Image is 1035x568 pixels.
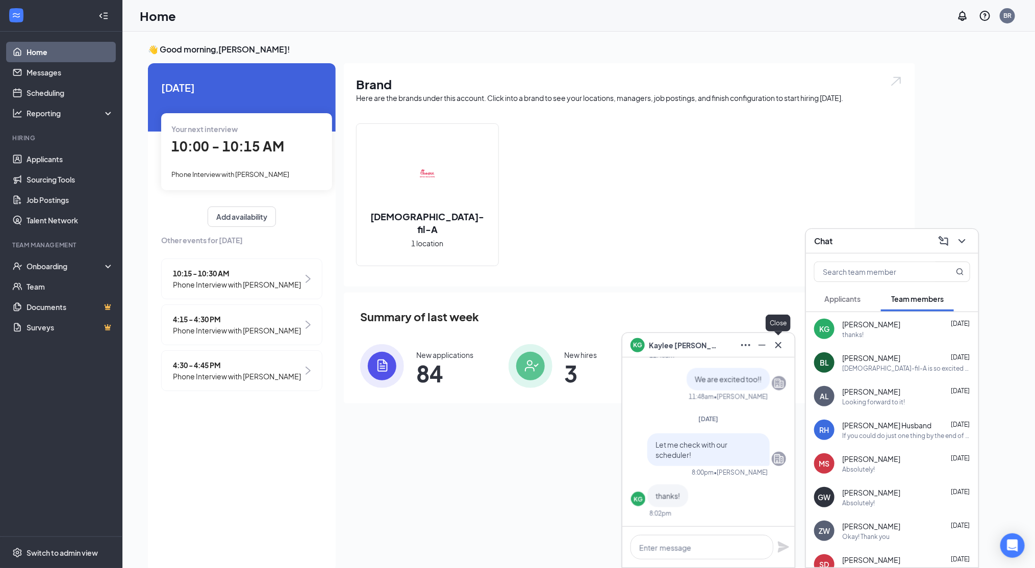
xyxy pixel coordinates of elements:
[956,235,968,247] svg: ChevronDown
[416,364,473,382] span: 84
[951,555,970,563] span: [DATE]
[208,206,276,227] button: Add availability
[842,364,970,373] div: [DEMOGRAPHIC_DATA]-fil-A is so excited for you to join our team! Do you know anyone else who migh...
[98,11,109,21] svg: Collapse
[818,492,831,502] div: GW
[842,319,900,329] span: [PERSON_NAME]
[171,124,238,134] span: Your next interview
[356,75,903,93] h1: Brand
[842,465,875,474] div: Absolutely!
[842,454,900,464] span: [PERSON_NAME]
[27,276,114,297] a: Team
[738,337,754,353] button: Ellipses
[815,262,936,281] input: Search team member
[173,359,301,371] span: 4:30 - 4:45 PM
[938,235,950,247] svg: ComposeMessage
[842,353,900,363] span: [PERSON_NAME]
[360,344,404,388] img: icon
[655,492,680,501] span: thanks!
[842,487,900,498] span: [PERSON_NAME]
[1000,533,1025,558] div: Open Intercom Messenger
[27,169,114,190] a: Sourcing Tools
[173,325,301,336] span: Phone Interview with [PERSON_NAME]
[766,315,791,331] div: Close
[509,344,552,388] img: icon
[12,261,22,271] svg: UserCheck
[951,454,970,462] span: [DATE]
[27,261,105,271] div: Onboarding
[27,149,114,169] a: Applicants
[714,468,768,477] span: • [PERSON_NAME]
[655,440,727,459] span: Let me check with our scheduler!
[565,364,597,382] span: 3
[27,317,114,338] a: SurveysCrown
[842,386,900,397] span: [PERSON_NAME]
[27,548,98,558] div: Switch to admin view
[936,233,952,249] button: ComposeMessage
[27,42,114,62] a: Home
[773,453,785,465] svg: Company
[27,190,114,210] a: Job Postings
[956,10,969,22] svg: Notifications
[819,526,830,536] div: ZW
[357,210,498,236] h2: [DEMOGRAPHIC_DATA]-fil-A
[689,393,714,401] div: 11:48am
[649,340,720,351] span: Kaylee [PERSON_NAME]
[891,294,944,303] span: Team members
[819,324,829,334] div: KG
[12,108,22,118] svg: Analysis
[634,495,643,504] div: KG
[740,339,752,351] svg: Ellipses
[173,279,301,290] span: Phone Interview with [PERSON_NAME]
[173,268,301,279] span: 10:15 - 10:30 AM
[171,170,289,178] span: Phone Interview with [PERSON_NAME]
[814,236,832,247] h3: Chat
[824,294,861,303] span: Applicants
[12,134,112,142] div: Hiring
[770,337,787,353] button: Cross
[842,420,931,430] span: [PERSON_NAME] Husband
[395,141,460,206] img: Chick-fil-A
[27,210,114,230] a: Talent Network
[27,83,114,103] a: Scheduling
[27,62,114,83] a: Messages
[1003,11,1012,20] div: BR
[27,297,114,317] a: DocumentsCrown
[416,350,473,360] div: New applications
[148,44,915,55] h3: 👋 Good morning, [PERSON_NAME] !
[565,350,597,360] div: New hires
[842,499,875,507] div: Absolutely!
[951,488,970,496] span: [DATE]
[951,522,970,529] span: [DATE]
[649,509,671,518] div: 8:02pm
[951,387,970,395] span: [DATE]
[173,371,301,382] span: Phone Interview with [PERSON_NAME]
[954,233,970,249] button: ChevronDown
[777,541,790,553] svg: Plane
[171,138,284,154] span: 10:00 - 10:15 AM
[820,357,829,368] div: BL
[714,393,768,401] span: • [PERSON_NAME]
[842,330,864,339] div: thanks!
[819,458,830,469] div: MS
[956,268,964,276] svg: MagnifyingGlass
[12,241,112,249] div: Team Management
[11,10,21,20] svg: WorkstreamLogo
[842,555,900,565] span: [PERSON_NAME]
[820,391,829,401] div: AL
[360,308,479,326] span: Summary of last week
[161,235,322,246] span: Other events for [DATE]
[12,548,22,558] svg: Settings
[772,339,785,351] svg: Cross
[842,521,900,531] span: [PERSON_NAME]
[842,398,905,406] div: Looking forward to it!
[842,532,890,541] div: Okay! Thank you
[842,431,970,440] div: If you could do just one thing by the end of [DATE], could you fill out the uniform order form so...
[773,377,785,390] svg: Company
[173,314,301,325] span: 4:15 - 4:30 PM
[754,337,770,353] button: Minimize
[161,80,322,95] span: [DATE]
[820,425,829,435] div: RH
[140,7,176,24] h1: Home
